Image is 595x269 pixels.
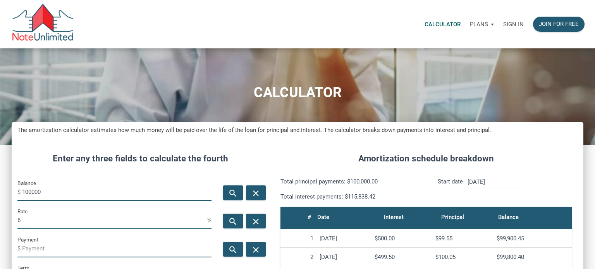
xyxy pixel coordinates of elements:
[420,12,465,36] a: Calculator
[465,13,499,36] button: Plans
[251,216,261,226] i: close
[375,254,430,260] div: $499.50
[17,212,207,229] input: Rate
[251,188,261,198] i: close
[497,254,569,260] div: $99,800.40
[284,235,313,242] div: 1
[223,242,243,257] button: search
[465,12,499,36] a: Plans
[207,214,212,226] span: %
[435,235,490,242] div: $99.55
[17,152,263,165] h4: Enter any three fields to calculate the fourth
[280,192,420,201] p: Total interest payments: $115,838.42
[438,177,463,201] p: Start date
[528,12,589,36] a: Join for free
[17,178,36,188] label: Balance
[497,235,569,242] div: $99,900.45
[223,214,243,228] button: search
[441,212,464,223] div: Principal
[246,185,266,200] button: close
[246,242,266,257] button: close
[12,4,74,45] img: NoteUnlimited
[503,21,524,28] p: Sign in
[22,183,212,201] input: Balance
[539,20,579,29] div: Join for free
[320,254,368,260] div: [DATE]
[228,216,237,226] i: search
[246,214,266,228] button: close
[308,212,311,223] div: #
[280,177,420,186] p: Total principal payments: $100,000.00
[228,245,237,254] i: search
[470,21,488,28] p: Plans
[320,235,368,242] div: [DATE]
[228,188,237,198] i: search
[17,186,22,198] span: $
[22,240,212,257] input: Payment
[17,207,28,216] label: Rate
[498,212,519,223] div: Balance
[17,126,578,135] h5: The amortization calculator estimates how much money will be paid over the life of the loan for p...
[317,212,329,223] div: Date
[223,185,243,200] button: search
[499,12,528,36] a: Sign in
[284,254,313,260] div: 2
[17,235,38,244] label: Payment
[435,254,490,260] div: $100.05
[251,245,261,254] i: close
[384,212,404,223] div: Interest
[375,235,430,242] div: $500.00
[275,152,578,165] h4: Amortization schedule breakdown
[425,21,461,28] p: Calculator
[533,17,585,32] button: Join for free
[17,242,22,255] span: $
[6,85,589,101] h1: CALCULATOR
